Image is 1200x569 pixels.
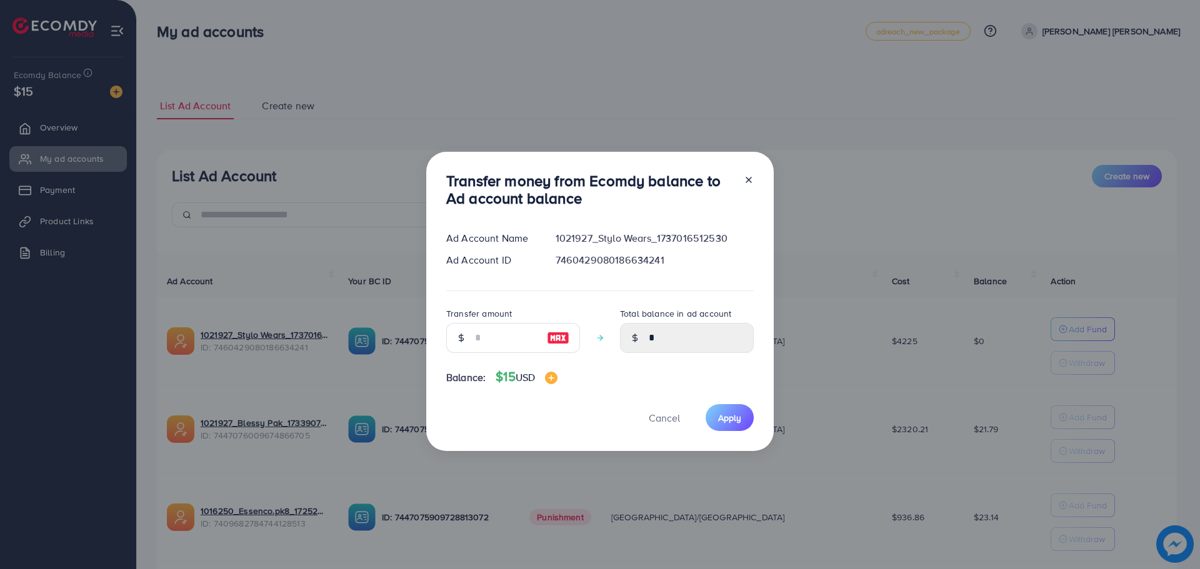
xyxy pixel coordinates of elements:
[546,253,764,267] div: 7460429080186634241
[633,404,696,431] button: Cancel
[547,330,569,345] img: image
[620,307,731,320] label: Total balance in ad account
[718,412,741,424] span: Apply
[496,369,557,385] h4: $15
[649,411,680,425] span: Cancel
[706,404,754,431] button: Apply
[446,307,512,320] label: Transfer amount
[446,172,734,208] h3: Transfer money from Ecomdy balance to Ad account balance
[516,370,535,384] span: USD
[446,370,486,385] span: Balance:
[545,372,557,384] img: image
[436,231,546,245] div: Ad Account Name
[546,231,764,245] div: 1021927_Stylo Wears_1737016512530
[436,253,546,267] div: Ad Account ID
